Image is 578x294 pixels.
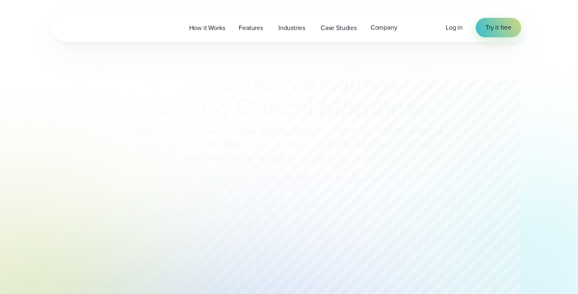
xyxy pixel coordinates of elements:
[189,23,225,33] span: How it Works
[321,23,357,33] span: Case Studies
[278,23,305,33] span: Industries
[182,19,232,36] a: How it Works
[446,23,463,32] a: Log in
[485,23,511,32] span: Try it free
[476,18,521,37] a: Try it free
[239,23,263,33] span: Features
[371,23,397,32] span: Company
[314,19,364,36] a: Case Studies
